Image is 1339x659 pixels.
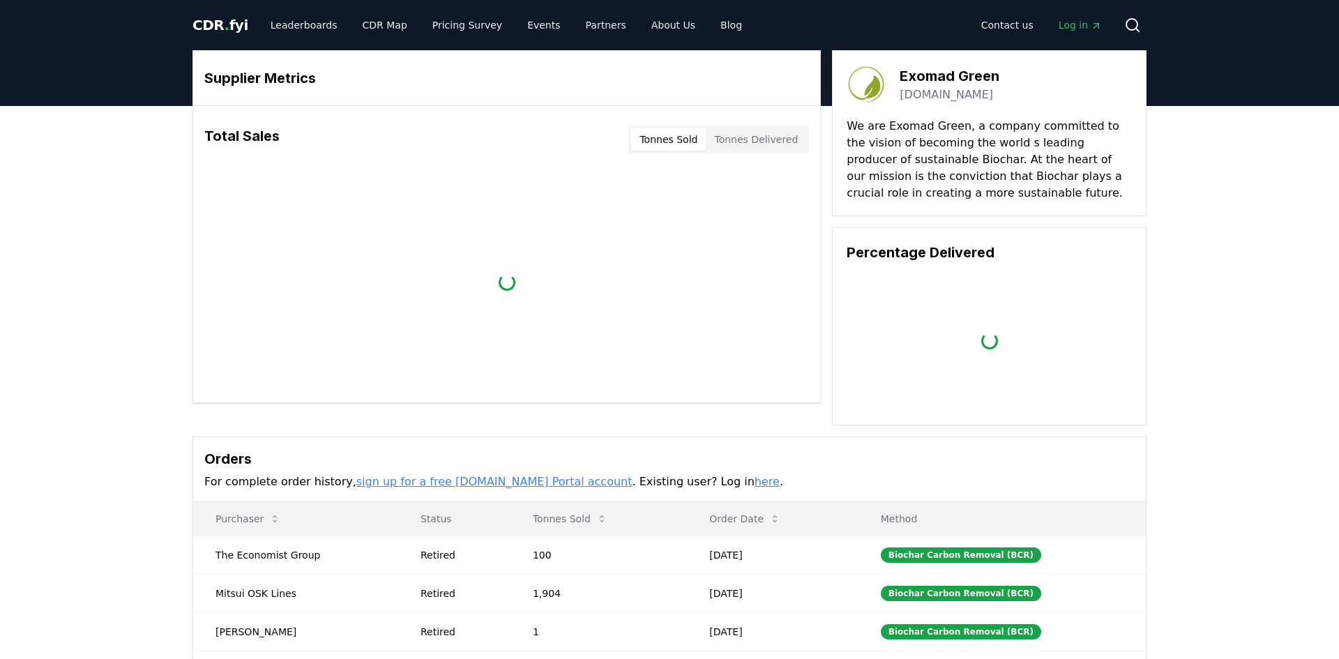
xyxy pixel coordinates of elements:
a: Pricing Survey [421,13,513,38]
a: Blog [709,13,753,38]
td: Mitsui OSK Lines [193,574,398,612]
p: Status [409,512,499,526]
a: About Us [640,13,706,38]
div: loading [978,329,1001,353]
img: Exomad Green-logo [847,65,886,104]
span: . [225,17,229,33]
a: Log in [1047,13,1113,38]
a: Partners [575,13,637,38]
td: 100 [510,536,687,574]
div: Retired [421,586,499,600]
div: Retired [421,625,499,639]
div: Biochar Carbon Removal (BCR) [881,586,1041,601]
button: Order Date [698,505,792,533]
a: [DOMAIN_NAME] [900,86,993,103]
a: Contact us [970,13,1045,38]
h3: Orders [204,448,1135,469]
p: Method [870,512,1135,526]
h3: Total Sales [204,126,280,153]
td: The Economist Group [193,536,398,574]
td: [DATE] [687,574,858,612]
a: Events [516,13,571,38]
td: [DATE] [687,612,858,651]
h3: Supplier Metrics [204,68,809,89]
div: loading [495,271,519,294]
a: CDR.fyi [192,15,248,35]
div: Biochar Carbon Removal (BCR) [881,624,1041,639]
h3: Percentage Delivered [847,242,1132,263]
span: Log in [1059,18,1102,32]
nav: Main [259,13,753,38]
td: 1 [510,612,687,651]
span: CDR fyi [192,17,248,33]
a: sign up for a free [DOMAIN_NAME] Portal account [356,475,633,488]
td: 1,904 [510,574,687,612]
a: Leaderboards [259,13,349,38]
button: Tonnes Sold [522,505,619,533]
nav: Main [970,13,1113,38]
h3: Exomad Green [900,66,999,86]
a: CDR Map [351,13,418,38]
div: Biochar Carbon Removal (BCR) [881,547,1041,563]
p: We are Exomad Green, a company committed to the vision of becoming the world s leading producer o... [847,118,1132,202]
div: Retired [421,548,499,562]
button: Tonnes Sold [631,128,706,151]
td: [DATE] [687,536,858,574]
p: For complete order history, . Existing user? Log in . [204,474,1135,490]
td: [PERSON_NAME] [193,612,398,651]
a: here [755,475,780,488]
button: Tonnes Delivered [706,128,806,151]
button: Purchaser [204,505,292,533]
